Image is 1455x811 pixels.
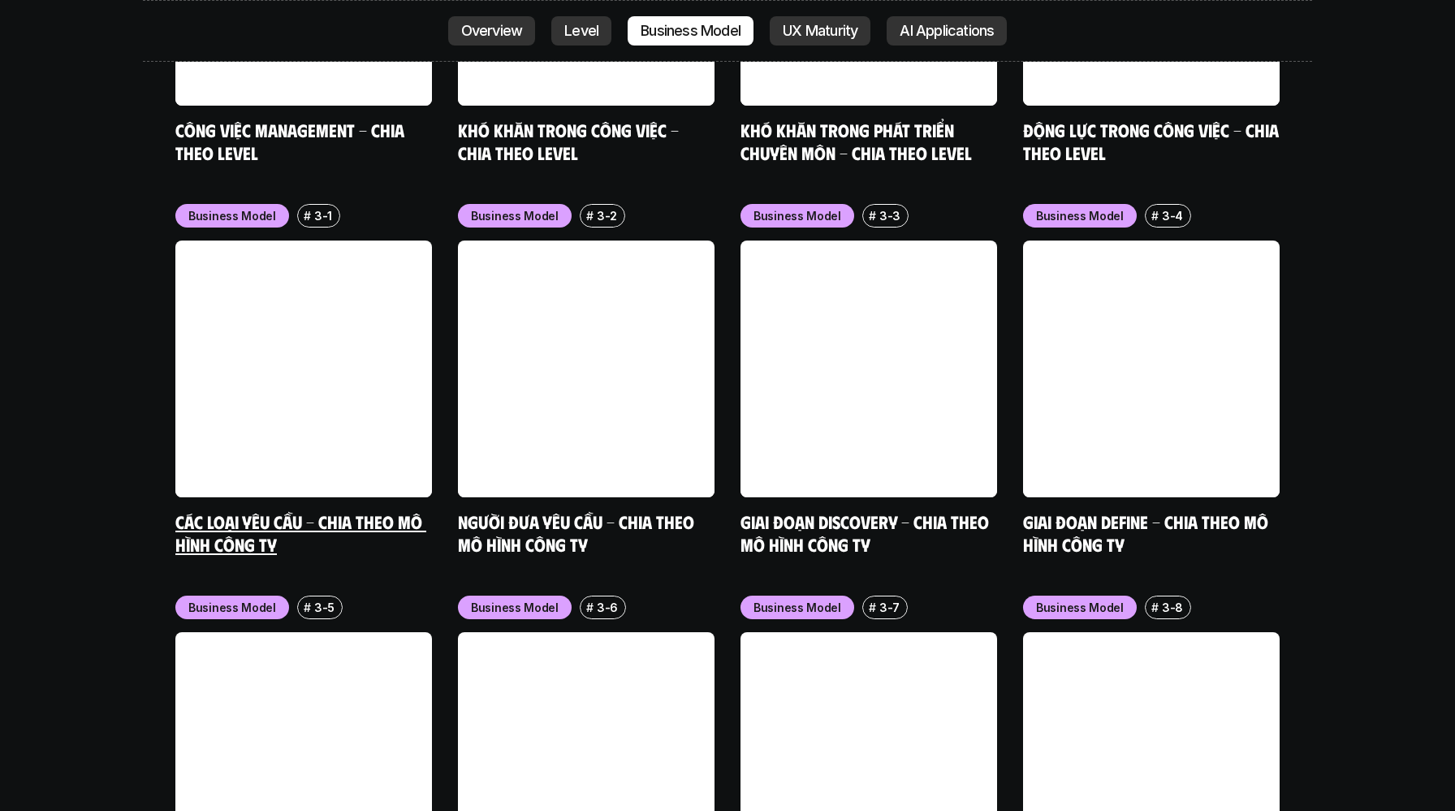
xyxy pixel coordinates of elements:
[869,210,876,222] h6: #
[304,601,311,614] h6: #
[188,207,276,224] p: Business Model
[1036,207,1124,224] p: Business Model
[1036,599,1124,616] p: Business Model
[1151,210,1159,222] h6: #
[586,601,594,614] h6: #
[597,207,617,224] p: 3-2
[448,16,536,46] a: Overview
[1023,119,1283,163] a: Động lực trong công việc - Chia theo Level
[1162,207,1183,224] p: 3-4
[586,210,594,222] h6: #
[471,599,559,616] p: Business Model
[1151,601,1159,614] h6: #
[879,599,900,616] p: 3-7
[597,599,618,616] p: 3-6
[753,207,841,224] p: Business Model
[314,207,332,224] p: 3-1
[175,119,408,163] a: Công việc Management - Chia theo level
[753,599,841,616] p: Business Model
[1162,599,1183,616] p: 3-8
[1023,510,1272,555] a: Giai đoạn Define - Chia theo mô hình công ty
[314,599,335,616] p: 3-5
[458,119,683,163] a: Khó khăn trong công việc - Chia theo Level
[175,510,426,555] a: Các loại yêu cầu - Chia theo mô hình công ty
[869,601,876,614] h6: #
[740,510,993,555] a: Giai đoạn Discovery - Chia theo mô hình công ty
[304,210,311,222] h6: #
[879,207,900,224] p: 3-3
[740,119,972,163] a: Khó khăn trong phát triển chuyên môn - Chia theo level
[458,510,698,555] a: Người đưa yêu cầu - Chia theo mô hình công ty
[188,599,276,616] p: Business Model
[471,207,559,224] p: Business Model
